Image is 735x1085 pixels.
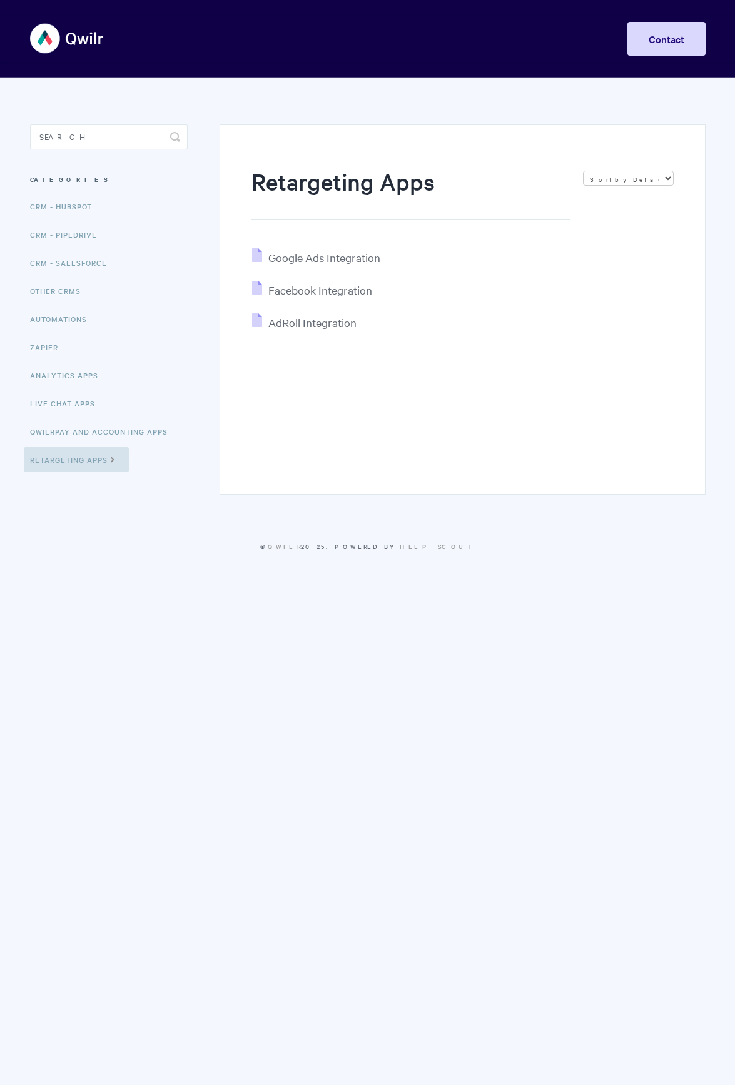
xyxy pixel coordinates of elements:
[30,363,108,388] a: Analytics Apps
[252,315,357,330] a: AdRoll Integration
[400,542,475,551] a: Help Scout
[30,168,188,191] h3: Categories
[268,542,301,551] a: Qwilr
[268,250,380,265] span: Google Ads Integration
[252,283,372,297] a: Facebook Integration
[30,306,96,331] a: Automations
[268,315,357,330] span: AdRoll Integration
[30,278,90,303] a: Other CRMs
[30,124,188,149] input: Search
[583,171,674,186] select: Page reloads on selection
[30,335,68,360] a: Zapier
[30,250,116,275] a: CRM - Salesforce
[30,419,177,444] a: QwilrPay and Accounting Apps
[30,194,101,219] a: CRM - HubSpot
[30,15,104,62] img: Qwilr Help Center
[335,542,475,551] span: Powered by
[30,391,104,416] a: Live Chat Apps
[30,541,706,552] p: © 2025.
[627,22,706,56] a: Contact
[30,222,106,247] a: CRM - Pipedrive
[268,283,372,297] span: Facebook Integration
[24,447,129,472] a: Retargeting Apps
[251,166,570,220] h1: Retargeting Apps
[252,250,380,265] a: Google Ads Integration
